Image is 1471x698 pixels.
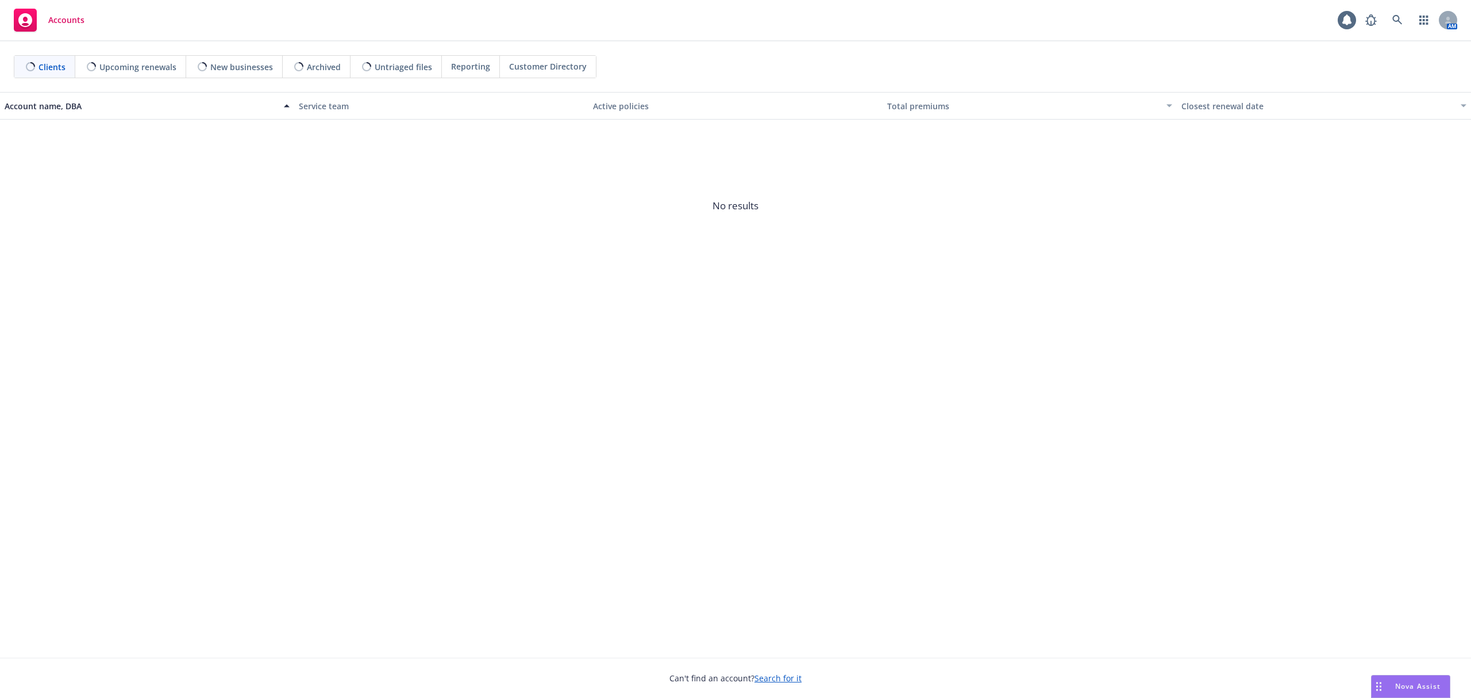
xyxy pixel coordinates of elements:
div: Closest renewal date [1181,100,1454,112]
span: Untriaged files [375,61,432,73]
button: Nova Assist [1371,675,1450,698]
span: Customer Directory [509,60,587,72]
button: Service team [294,92,588,120]
span: Nova Assist [1395,681,1441,691]
button: Closest renewal date [1177,92,1471,120]
a: Search [1386,9,1409,32]
span: Reporting [451,60,490,72]
div: Drag to move [1372,676,1386,697]
a: Report a Bug [1360,9,1383,32]
span: Upcoming renewals [99,61,176,73]
a: Accounts [9,4,89,36]
span: Accounts [48,16,84,25]
a: Search for it [754,673,802,684]
div: Active policies [593,100,878,112]
span: Archived [307,61,341,73]
span: Can't find an account? [669,672,802,684]
button: Total premiums [883,92,1177,120]
button: Active policies [588,92,883,120]
span: Clients [38,61,66,73]
a: Switch app [1412,9,1435,32]
div: Account name, DBA [5,100,277,112]
div: Service team [299,100,584,112]
div: Total premiums [887,100,1160,112]
span: New businesses [210,61,273,73]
